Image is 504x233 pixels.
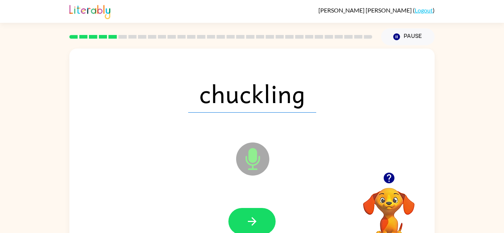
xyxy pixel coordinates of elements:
[318,7,413,14] span: [PERSON_NAME] [PERSON_NAME]
[188,74,316,113] span: chuckling
[69,3,110,19] img: Literably
[318,7,435,14] div: ( )
[415,7,433,14] a: Logout
[381,28,435,45] button: Pause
